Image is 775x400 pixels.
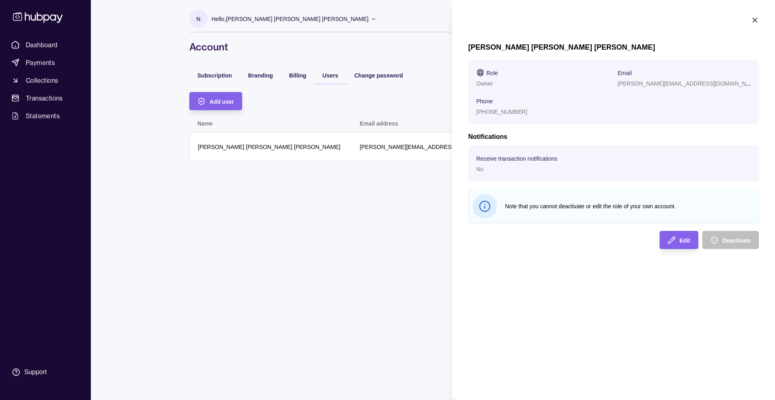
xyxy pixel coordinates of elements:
[723,237,751,244] span: Deactivate
[476,109,527,115] p: [PHONE_NUMBER]
[702,231,759,249] button: Deactivate
[476,98,492,105] p: Phone
[505,202,754,211] p: Note that you cannot deactivate or edit the role of your own account.
[468,43,759,52] h1: [PERSON_NAME] [PERSON_NAME] [PERSON_NAME]
[476,166,484,172] p: No
[476,80,493,87] p: Owner
[468,132,759,141] h2: Notifications
[618,70,632,76] p: Email
[476,155,557,162] p: Receive transaction notifications
[680,237,690,244] span: Edit
[618,79,760,87] p: [PERSON_NAME][EMAIL_ADDRESS][DOMAIN_NAME]
[486,70,498,76] p: Role
[660,231,698,249] button: Edit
